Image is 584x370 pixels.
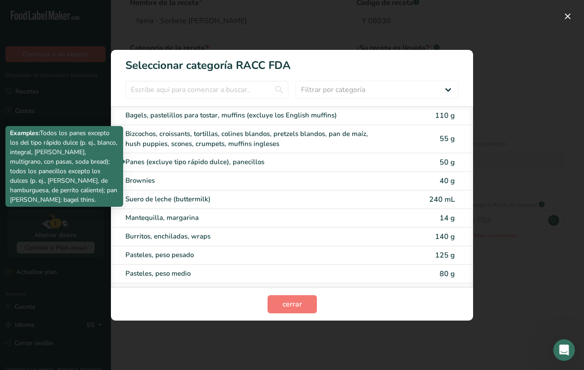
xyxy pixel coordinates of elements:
[125,157,383,167] div: Panes (excluye tipo rápido dulce), panecillos
[440,213,455,223] span: 14 g
[125,250,383,260] div: Pasteles, peso pesado
[429,195,455,204] span: 240 mL
[440,176,455,186] span: 40 g
[440,269,455,279] span: 80 g
[435,250,455,260] span: 125 g
[440,134,455,144] span: 55 g
[440,157,455,167] span: 50 g
[125,129,383,149] div: Bizcochos, croissants, tortillas, colines blandos, pretzels blandos, pan de maíz, hush puppies, s...
[125,231,383,242] div: Burritos, enchiladas, wraps
[125,268,383,279] div: Pasteles, peso medio
[10,128,119,204] p: Todos los panes excepto los del tipo rápido dulce (p. ej., blanco, integral, [PERSON_NAME], multi...
[282,299,302,310] span: cerrar
[553,339,575,361] iframe: Intercom live chat
[125,213,383,223] div: Mantequilla, margarina
[125,194,383,204] div: Suero de leche (buttermilk)
[125,287,383,297] div: Pasteles, peso ligero (angel food, chiffon o bizcocho sin glaseado ni relleno)
[125,110,383,121] div: Bagels, pastelillos para tostar, muffins (excluye los English muffins)
[111,50,473,73] h1: Seleccionar categoría RACC FDA
[435,232,455,242] span: 140 g
[268,295,317,313] button: cerrar
[125,81,288,99] input: Escribe aquí para comenzar a buscar..
[125,175,383,186] div: Brownies
[10,129,40,137] b: Examples:
[435,111,455,121] span: 110 g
